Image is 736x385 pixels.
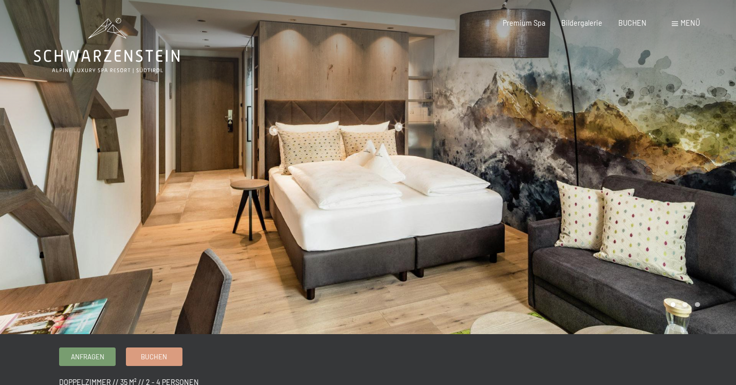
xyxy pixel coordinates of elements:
[71,352,104,361] span: Anfragen
[126,348,182,365] a: Buchen
[680,19,700,27] span: Menü
[618,19,647,27] a: BUCHEN
[141,352,167,361] span: Buchen
[561,19,602,27] a: Bildergalerie
[60,348,115,365] a: Anfragen
[503,19,545,27] a: Premium Spa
